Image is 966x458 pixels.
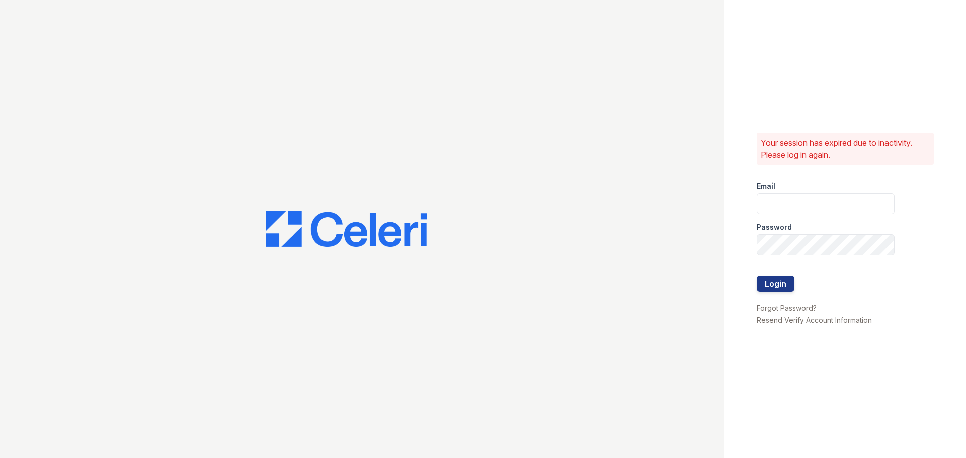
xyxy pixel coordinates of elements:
button: Login [757,276,794,292]
p: Your session has expired due to inactivity. Please log in again. [761,137,930,161]
label: Password [757,222,792,232]
a: Resend Verify Account Information [757,316,872,324]
a: Forgot Password? [757,304,817,312]
img: CE_Logo_Blue-a8612792a0a2168367f1c8372b55b34899dd931a85d93a1a3d3e32e68fde9ad4.png [266,211,427,247]
label: Email [757,181,775,191]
